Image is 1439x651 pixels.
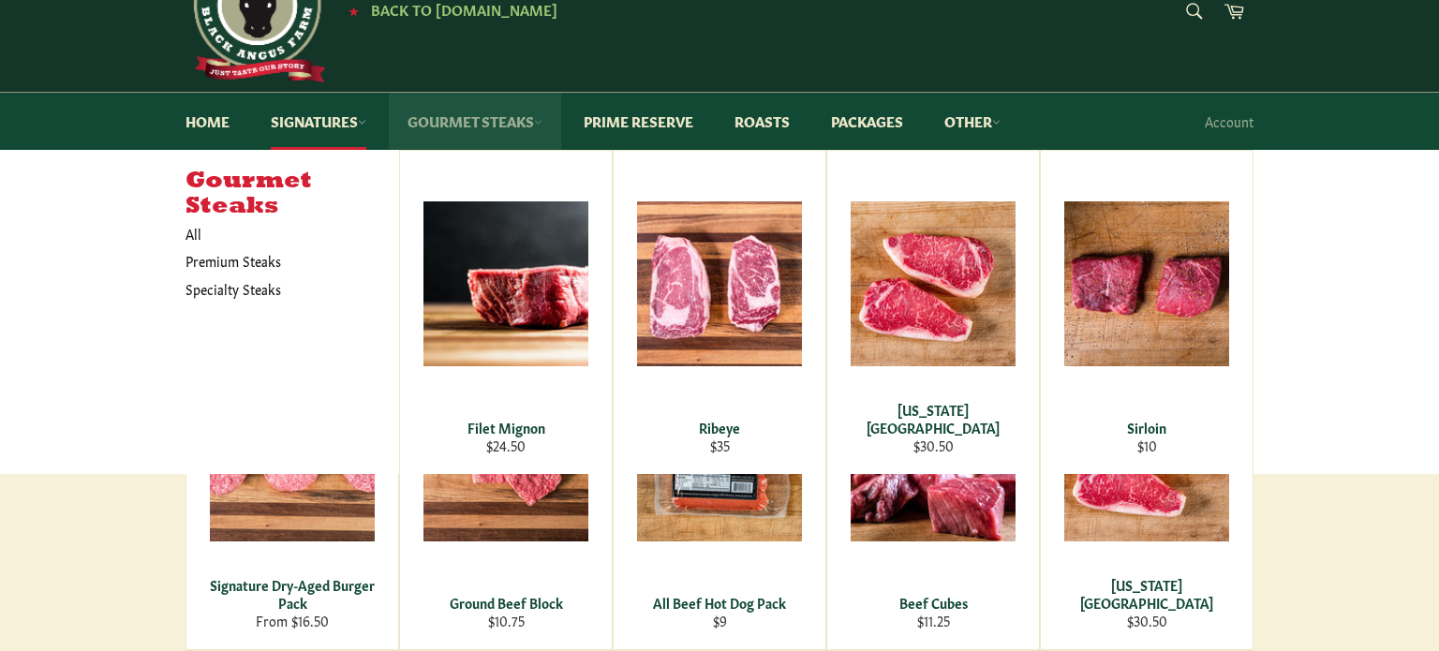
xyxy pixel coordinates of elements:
a: Sirloin Sirloin $10 [1040,150,1254,474]
div: Sirloin [1053,419,1241,436]
div: Ground Beef Block [412,594,601,612]
a: Premium Steaks [176,247,380,274]
img: Ribeye [637,201,802,366]
a: Other [926,93,1019,150]
a: ★ Back to [DOMAIN_NAME] [339,3,557,18]
h5: Gourmet Steaks [185,169,399,220]
a: All Beef Hot Dog Pack All Beef Hot Dog Pack $9 [613,325,826,650]
div: $9 [626,612,814,629]
div: Filet Mignon [412,419,601,436]
img: Filet Mignon [423,201,588,366]
a: Signature Dry-Aged Burger Pack Signature Dry-Aged Burger Pack From $16.50 [185,325,399,650]
div: [US_STATE][GEOGRAPHIC_DATA] [1053,576,1241,613]
a: Ground Beef Block Ground Beef Block $10.75 [399,325,613,650]
a: Packages [812,93,922,150]
div: $10 [1053,436,1241,454]
div: $24.50 [412,436,601,454]
a: Prime Reserve [565,93,712,150]
a: Roasts [716,93,809,150]
a: Specialty Steaks [176,275,380,303]
div: From $16.50 [199,612,387,629]
a: Ribeye Ribeye $35 [613,150,826,474]
img: Sirloin [1064,201,1229,366]
a: Filet Mignon Filet Mignon $24.50 [399,150,613,474]
div: [US_STATE][GEOGRAPHIC_DATA] [839,401,1028,437]
div: Beef Cubes [839,594,1028,612]
div: Signature Dry-Aged Burger Pack [199,576,387,613]
div: $30.50 [839,436,1028,454]
a: Account [1195,94,1263,149]
a: New York Strip [US_STATE][GEOGRAPHIC_DATA] $30.50 [1040,325,1254,650]
div: $35 [626,436,814,454]
div: All Beef Hot Dog Pack [626,594,814,612]
div: $11.25 [839,612,1028,629]
a: All [176,220,399,247]
div: $10.75 [412,612,601,629]
a: Signatures [252,93,385,150]
span: ★ [349,3,359,18]
img: New York Strip [851,201,1016,366]
div: $30.50 [1053,612,1241,629]
a: Beef Cubes Beef Cubes $11.25 [826,325,1040,650]
div: Ribeye [626,419,814,436]
a: New York Strip [US_STATE][GEOGRAPHIC_DATA] $30.50 [826,150,1040,474]
a: Gourmet Steaks [389,93,561,150]
a: Home [167,93,248,150]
